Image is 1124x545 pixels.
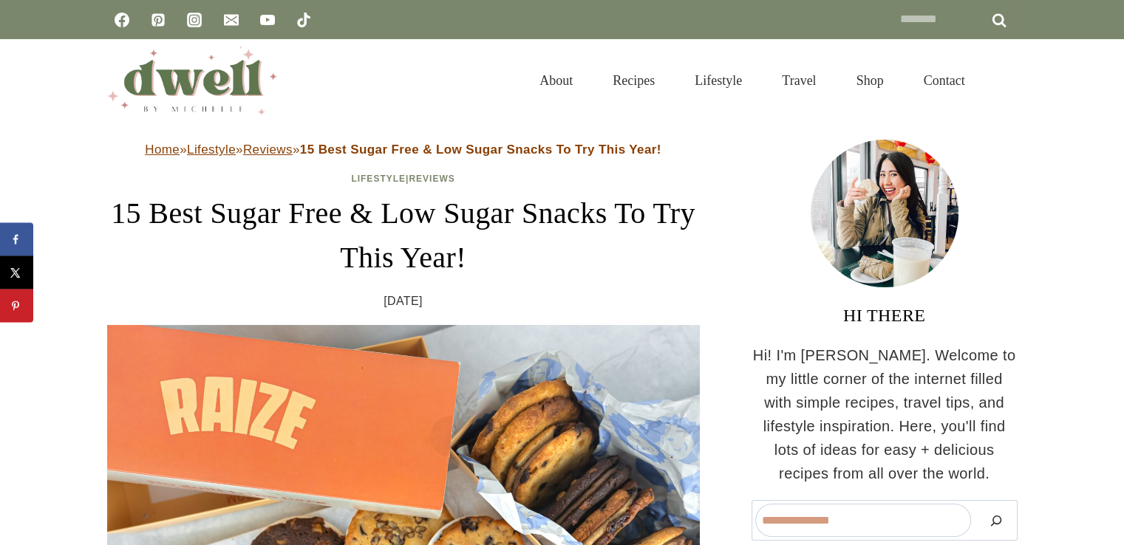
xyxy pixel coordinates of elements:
[107,47,277,114] img: DWELL by michelle
[992,68,1018,93] button: View Search Form
[107,5,137,35] a: Facebook
[752,302,1018,329] h3: HI THERE
[289,5,319,35] a: TikTok
[243,143,293,157] a: Reviews
[143,5,173,35] a: Pinterest
[253,5,282,35] a: YouTube
[409,174,454,184] a: Reviews
[180,5,209,35] a: Instagram
[675,57,762,105] a: Lifestyle
[978,504,1014,537] button: Search
[351,174,406,184] a: Lifestyle
[762,57,836,105] a: Travel
[752,343,1018,485] p: Hi! I'm [PERSON_NAME]. Welcome to my little corner of the internet filled with simple recipes, tr...
[187,143,236,157] a: Lifestyle
[520,57,984,105] nav: Primary Navigation
[904,57,985,105] a: Contact
[217,5,246,35] a: Email
[836,57,903,105] a: Shop
[107,191,700,280] h1: 15 Best Sugar Free & Low Sugar Snacks To Try This Year!
[520,57,593,105] a: About
[145,143,180,157] a: Home
[384,292,423,311] time: [DATE]
[351,174,454,184] span: |
[145,143,661,157] span: » » »
[300,143,661,157] strong: 15 Best Sugar Free & Low Sugar Snacks To Try This Year!
[593,57,675,105] a: Recipes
